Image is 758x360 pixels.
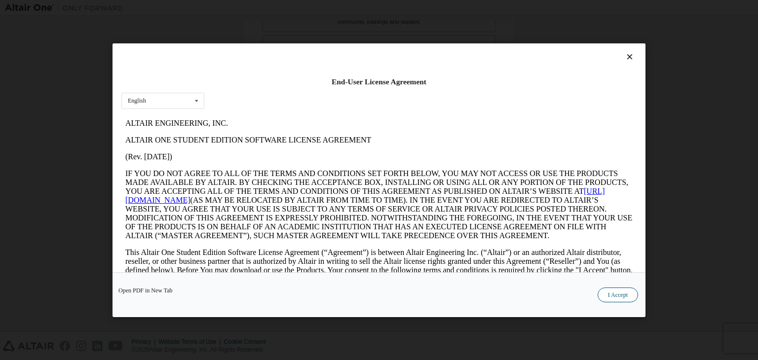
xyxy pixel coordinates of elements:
[4,54,511,125] p: IF YOU DO NOT AGREE TO ALL OF THE TERMS AND CONDITIONS SET FORTH BELOW, YOU MAY NOT ACCESS OR USE...
[4,72,484,89] a: [URL][DOMAIN_NAME]
[4,37,511,46] p: (Rev. [DATE])
[118,288,173,293] a: Open PDF in New Tab
[4,4,511,13] p: ALTAIR ENGINEERING, INC.
[128,98,146,104] div: English
[598,288,638,302] button: I Accept
[4,133,511,169] p: This Altair One Student Edition Software License Agreement (“Agreement”) is between Altair Engine...
[121,77,637,87] div: End-User License Agreement
[4,21,511,30] p: ALTAIR ONE STUDENT EDITION SOFTWARE LICENSE AGREEMENT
